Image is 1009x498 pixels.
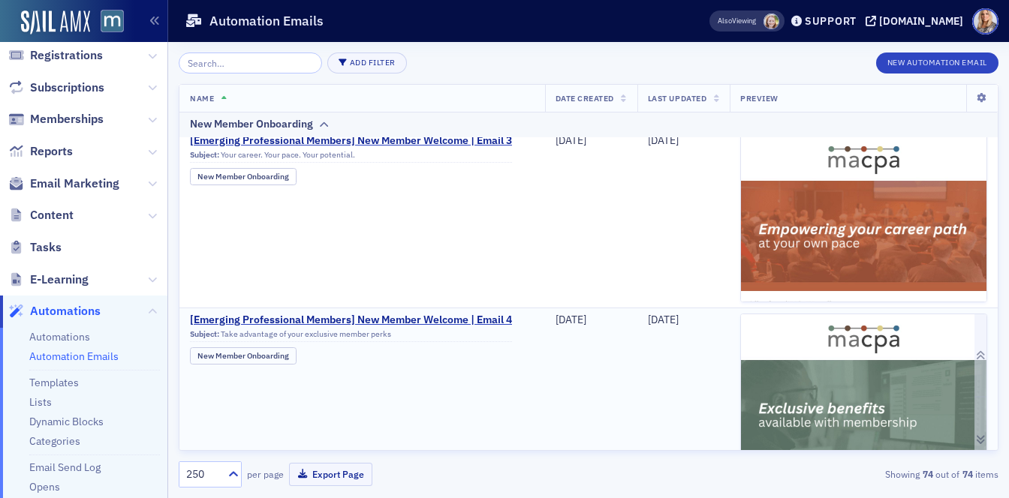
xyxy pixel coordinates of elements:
span: Subscriptions [30,79,104,96]
span: Memberships [30,111,104,127]
a: Templates [29,376,79,389]
span: Rachel Abell [764,13,779,29]
strong: 74 [959,467,975,481]
span: Registrations [30,47,103,64]
img: SailAMX [21,10,90,34]
a: Lists [29,395,52,409]
img: SailAMX [101,10,124,33]
div: New Member Onboarding [190,116,313,132]
a: [Emerging Professional Members] New Member Welcome | Email 3 [190,134,512,148]
button: New Automation Email [876,52,999,73]
span: Subject: [190,329,219,339]
a: Automation Emails [29,349,119,363]
a: Email Marketing [8,175,119,192]
input: Search… [179,52,322,73]
a: E-Learning [8,271,89,288]
span: Tasks [30,239,62,256]
button: Export Page [289,463,372,486]
span: Date Created [556,93,614,103]
div: Your career. Your pace. Your potential. [190,150,512,163]
div: Support [805,14,857,28]
a: Categories [29,434,80,448]
button: [DOMAIN_NAME] [866,16,968,26]
a: New Automation Email [876,55,999,68]
div: Also [718,16,732,25]
span: Viewing [718,16,756,26]
span: E-Learning [30,271,89,288]
span: [DATE] [648,313,679,326]
span: Last Updated [648,93,706,103]
span: Subject: [190,150,219,160]
a: Dynamic Blocks [29,415,104,428]
span: [DATE] [556,133,586,147]
h1: Automation Emails [209,12,324,30]
a: Automations [8,303,101,319]
span: Preview [740,93,779,103]
a: Memberships [8,111,104,127]
a: Automations [29,330,90,343]
span: Automations [30,303,101,319]
span: [DATE] [648,133,679,147]
div: [DOMAIN_NAME] [879,14,963,28]
div: New Member Onboarding [190,168,297,184]
a: [Emerging Professional Members] New Member Welcome | Email 4 [190,313,512,327]
a: Subscriptions [8,79,104,96]
a: Content [8,207,74,223]
div: Showing out of items [736,467,998,481]
span: Name [190,93,214,103]
a: View Homepage [90,10,124,35]
strong: 74 [920,467,935,481]
a: Email Send Log [29,460,101,474]
div: New Member Onboarding [190,347,297,364]
a: Tasks [8,239,62,256]
a: Registrations [8,47,103,64]
span: [DATE] [556,313,586,326]
span: Reports [30,143,73,160]
div: 250 [186,466,219,482]
a: Reports [8,143,73,160]
a: Opens [29,480,60,493]
label: per page [247,467,284,481]
span: Profile [972,8,998,34]
button: Add Filter [327,52,407,73]
div: Take advantage of your exclusive member perks [190,329,512,343]
span: Email Marketing [30,175,119,192]
span: Content [30,207,74,223]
